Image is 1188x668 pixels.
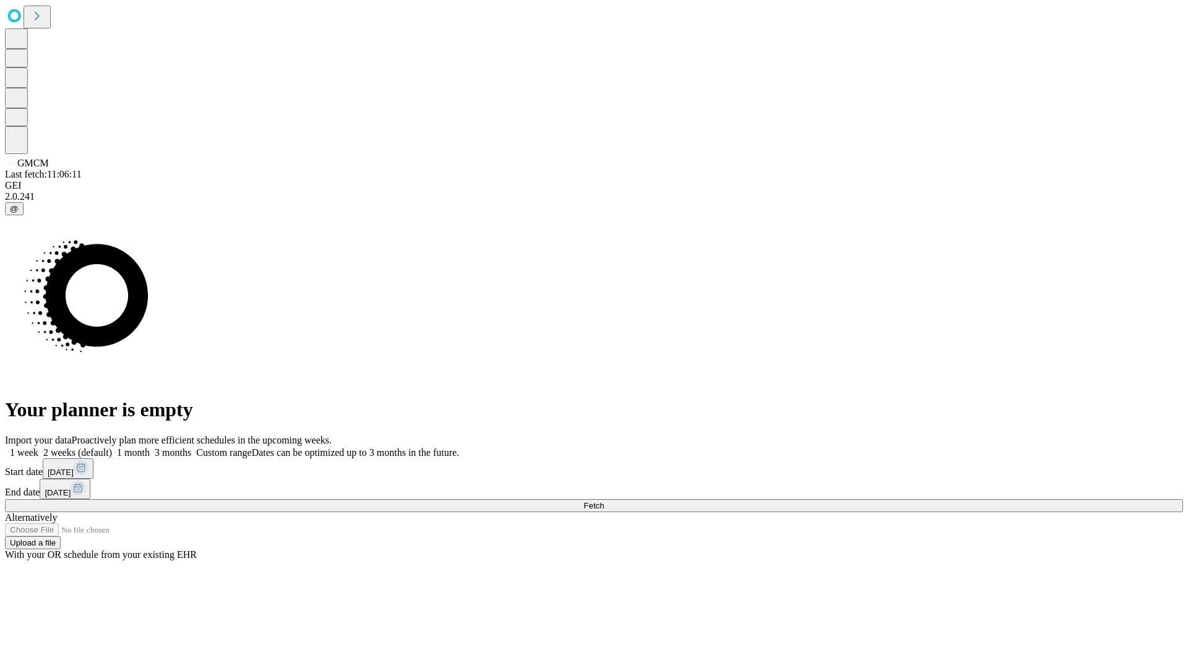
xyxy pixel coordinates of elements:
[5,180,1183,191] div: GEI
[583,501,604,510] span: Fetch
[10,447,38,458] span: 1 week
[48,468,74,477] span: [DATE]
[155,447,191,458] span: 3 months
[5,479,1183,499] div: End date
[5,549,197,560] span: With your OR schedule from your existing EHR
[40,479,90,499] button: [DATE]
[72,435,332,445] span: Proactively plan more efficient schedules in the upcoming weeks.
[10,204,19,213] span: @
[196,447,251,458] span: Custom range
[5,435,72,445] span: Import your data
[43,447,112,458] span: 2 weeks (default)
[5,202,24,215] button: @
[45,488,71,497] span: [DATE]
[5,169,82,179] span: Last fetch: 11:06:11
[5,398,1183,421] h1: Your planner is empty
[43,458,93,479] button: [DATE]
[5,512,57,523] span: Alternatively
[5,536,61,549] button: Upload a file
[117,447,150,458] span: 1 month
[17,158,49,168] span: GMCM
[5,191,1183,202] div: 2.0.241
[5,499,1183,512] button: Fetch
[252,447,459,458] span: Dates can be optimized up to 3 months in the future.
[5,458,1183,479] div: Start date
